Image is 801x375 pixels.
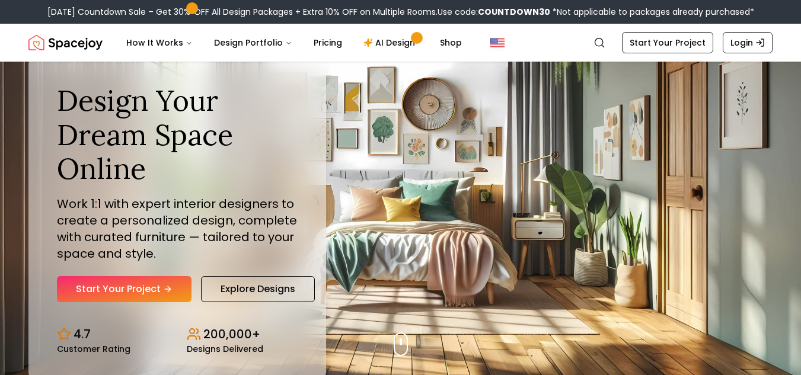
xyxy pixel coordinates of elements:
div: [DATE] Countdown Sale – Get 30% OFF All Design Packages + Extra 10% OFF on Multiple Rooms. [47,6,754,18]
a: Explore Designs [201,276,315,302]
span: Use code: [438,6,550,18]
span: *Not applicable to packages already purchased* [550,6,754,18]
p: 4.7 [74,326,91,342]
a: Start Your Project [622,32,713,53]
a: Pricing [304,31,352,55]
p: Work 1:1 with expert interior designers to create a personalized design, complete with curated fu... [57,195,298,262]
h1: Design Your Dream Space Online [57,84,298,186]
nav: Main [117,31,471,55]
small: Designs Delivered [187,345,263,353]
nav: Global [28,24,773,62]
button: Design Portfolio [205,31,302,55]
div: Design stats [57,316,298,353]
img: United States [490,36,505,50]
a: AI Design [354,31,428,55]
a: Login [723,32,773,53]
b: COUNTDOWN30 [478,6,550,18]
a: Shop [430,31,471,55]
a: Spacejoy [28,31,103,55]
p: 200,000+ [203,326,260,342]
img: Spacejoy Logo [28,31,103,55]
a: Start Your Project [57,276,192,302]
button: How It Works [117,31,202,55]
small: Customer Rating [57,345,130,353]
